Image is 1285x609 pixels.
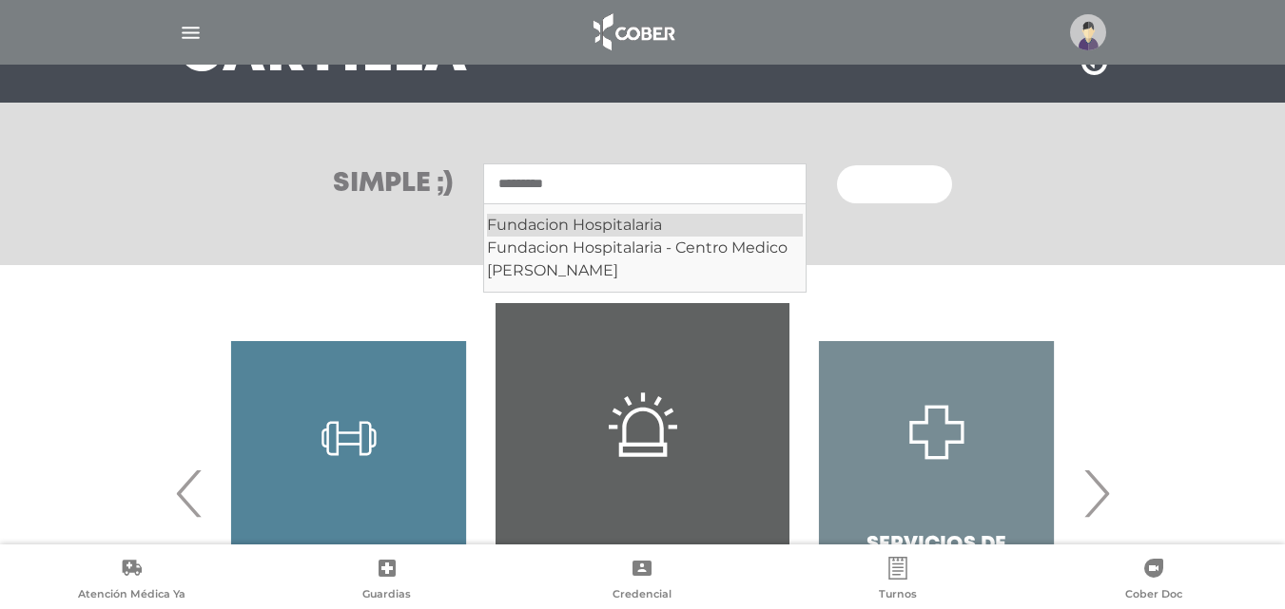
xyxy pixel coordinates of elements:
a: Turnos [770,557,1026,605]
a: Atención Médica Ya [4,557,260,605]
img: logo_cober_home-white.png [583,10,683,55]
a: Guardias [260,557,516,605]
span: Buscar [860,179,915,192]
span: Previous [171,442,208,544]
div: Fundacion Hospitalaria [487,214,803,237]
span: Credencial [613,587,672,604]
button: Buscar [837,165,951,203]
img: profile-placeholder.svg [1070,14,1106,50]
a: Cober Doc [1025,557,1281,605]
span: Cober Doc [1125,587,1182,604]
h3: Simple ;) [333,171,453,198]
h3: Cartilla [179,30,468,80]
span: Atención Médica Ya [78,587,185,604]
img: Cober_menu-lines-white.svg [179,21,203,45]
span: Turnos [879,587,917,604]
span: Guardias [362,587,411,604]
span: Next [1078,442,1115,544]
a: Credencial [515,557,770,605]
div: Fundacion Hospitalaria - Centro Medico [PERSON_NAME] [487,237,803,282]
